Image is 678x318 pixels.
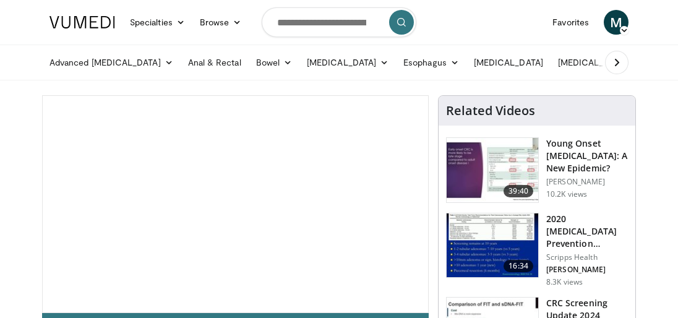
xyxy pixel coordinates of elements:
[546,265,628,275] p: [PERSON_NAME]
[546,213,628,250] h3: 2020 [MEDICAL_DATA] Prevention Guidelines: What Are the Task Force Rec…
[446,103,535,118] h4: Related Videos
[604,10,629,35] a: M
[447,138,538,202] img: b23cd043-23fa-4b3f-b698-90acdd47bf2e.150x105_q85_crop-smart_upscale.jpg
[299,50,396,75] a: [MEDICAL_DATA]
[122,10,192,35] a: Specialties
[551,50,647,75] a: [MEDICAL_DATA]
[546,189,587,199] p: 10.2K views
[546,137,628,174] h3: Young Onset [MEDICAL_DATA]: A New Epidemic?
[181,50,249,75] a: Anal & Rectal
[49,16,115,28] img: VuMedi Logo
[43,96,428,312] video-js: Video Player
[396,50,466,75] a: Esophagus
[545,10,596,35] a: Favorites
[446,213,628,287] a: 16:34 2020 [MEDICAL_DATA] Prevention Guidelines: What Are the Task Force Rec… Scripps Health [PER...
[546,177,628,187] p: [PERSON_NAME]
[546,277,583,287] p: 8.3K views
[262,7,416,37] input: Search topics, interventions
[446,137,628,203] a: 39:40 Young Onset [MEDICAL_DATA]: A New Epidemic? [PERSON_NAME] 10.2K views
[546,252,628,262] p: Scripps Health
[466,50,551,75] a: [MEDICAL_DATA]
[504,185,533,197] span: 39:40
[249,50,299,75] a: Bowel
[42,50,181,75] a: Advanced [MEDICAL_DATA]
[504,260,533,272] span: 16:34
[192,10,249,35] a: Browse
[447,213,538,278] img: 1ac37fbe-7b52-4c81-8c6c-a0dd688d0102.150x105_q85_crop-smart_upscale.jpg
